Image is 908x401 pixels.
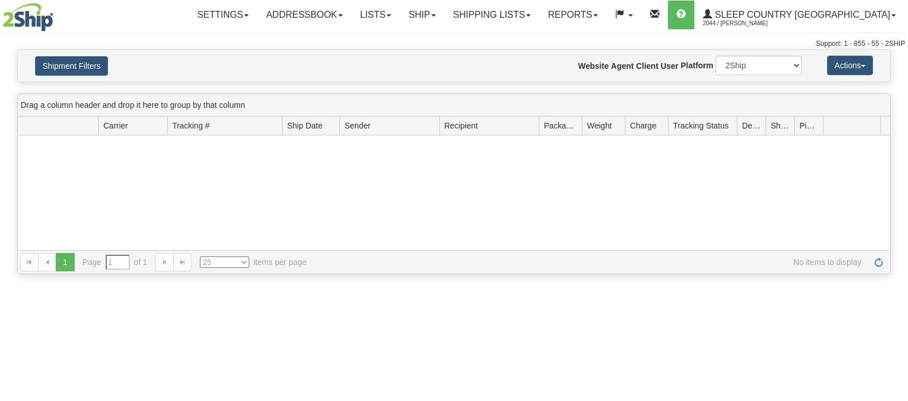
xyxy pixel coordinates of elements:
button: Actions [827,56,873,75]
a: Lists [351,1,400,29]
a: Settings [188,1,257,29]
span: Sender [345,120,370,131]
a: Ship [400,1,444,29]
span: Charge [630,120,656,131]
label: Client [636,60,658,72]
span: Weight [587,120,612,131]
label: Agent [611,60,634,72]
a: Addressbook [257,1,351,29]
span: Sleep Country [GEOGRAPHIC_DATA] [712,10,890,20]
label: User [660,60,678,72]
span: 1 [56,253,74,271]
a: Refresh [870,253,888,271]
label: Website [578,60,609,72]
span: 2044 / [PERSON_NAME] [703,18,789,29]
span: No items to display [323,256,861,268]
img: logo2044.jpg [3,3,53,32]
span: Recipient [445,120,478,131]
a: Shipping lists [445,1,539,29]
span: Pickup Status [799,120,818,131]
span: Ship Date [287,120,322,131]
span: items per page [200,256,307,268]
div: Support: 1 - 855 - 55 - 2SHIP [3,39,905,49]
span: Delivery Status [742,120,761,131]
a: Reports [539,1,606,29]
span: Page of 1 [83,255,148,270]
span: Tracking # [172,120,210,131]
label: Platform [681,60,713,71]
button: Shipment Filters [35,56,108,76]
span: Tracking Status [673,120,729,131]
div: grid grouping header [18,94,890,116]
span: Packages [544,120,577,131]
span: Carrier [103,120,128,131]
span: Shipment Issues [771,120,790,131]
a: Sleep Country [GEOGRAPHIC_DATA] 2044 / [PERSON_NAME] [694,1,905,29]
